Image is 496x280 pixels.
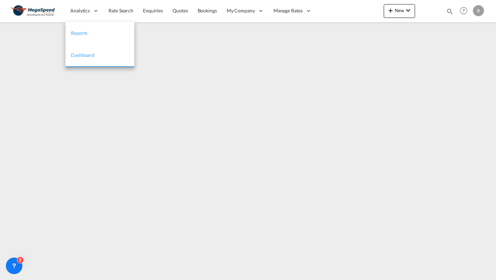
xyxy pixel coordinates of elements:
div: icon-magnify [446,8,454,18]
span: Help [458,5,469,17]
div: R [473,5,484,16]
span: Bookings [198,8,217,13]
span: Reports [71,30,87,36]
md-icon: icon-plus 400-fg [386,6,395,14]
div: Help [458,5,473,17]
span: Rate Search [108,8,133,13]
a: Dashboard [65,44,134,67]
span: Quotes [173,8,188,13]
md-icon: icon-magnify [446,8,454,15]
md-icon: icon-chevron-down [404,6,412,14]
span: Manage Rates [273,7,303,14]
img: ad002ba0aea611eda5429768204679d3.JPG [10,3,57,19]
span: New [386,8,412,13]
a: Reports [65,22,134,44]
button: icon-plus 400-fgNewicon-chevron-down [384,4,415,18]
span: Analytics [70,7,90,14]
span: My Company [227,7,255,14]
span: Dashboard [71,52,94,58]
span: Enquiries [143,8,163,13]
